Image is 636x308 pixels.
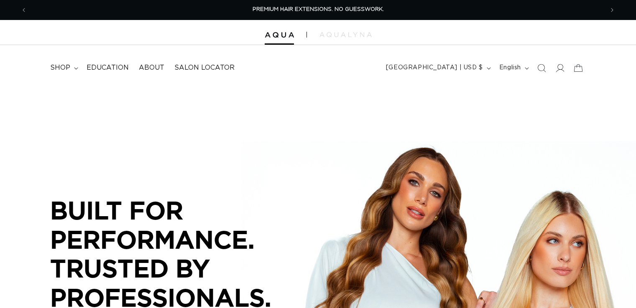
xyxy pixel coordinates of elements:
[50,63,70,72] span: shop
[134,58,169,77] a: About
[169,58,240,77] a: Salon Locator
[87,63,129,72] span: Education
[532,59,551,77] summary: Search
[499,63,521,72] span: English
[45,58,82,77] summary: shop
[603,2,621,18] button: Next announcement
[82,58,134,77] a: Education
[265,32,294,38] img: Aqua Hair Extensions
[319,32,372,37] img: aqualyna.com
[139,63,164,72] span: About
[494,60,532,76] button: English
[15,2,33,18] button: Previous announcement
[381,60,494,76] button: [GEOGRAPHIC_DATA] | USD $
[174,63,235,72] span: Salon Locator
[386,63,483,72] span: [GEOGRAPHIC_DATA] | USD $
[253,7,384,12] span: PREMIUM HAIR EXTENSIONS. NO GUESSWORK.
